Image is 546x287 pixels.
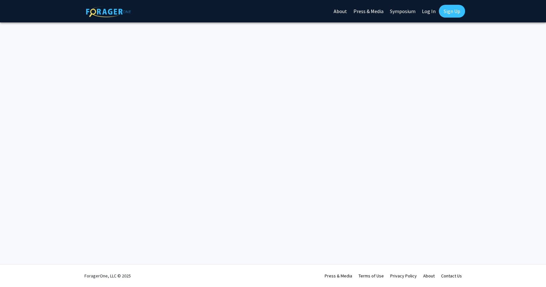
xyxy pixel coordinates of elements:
[359,273,384,279] a: Terms of Use
[439,5,465,18] a: Sign Up
[441,273,462,279] a: Contact Us
[86,6,131,17] img: ForagerOne Logo
[390,273,417,279] a: Privacy Policy
[84,265,131,287] div: ForagerOne, LLC © 2025
[325,273,352,279] a: Press & Media
[423,273,435,279] a: About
